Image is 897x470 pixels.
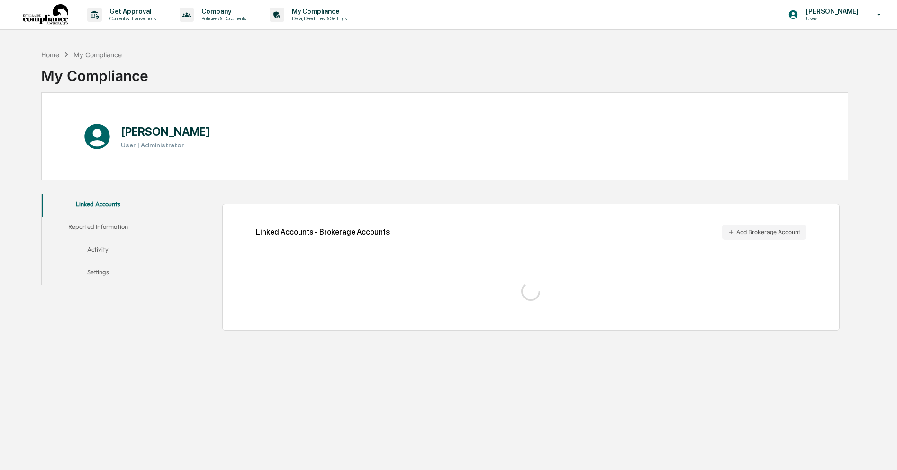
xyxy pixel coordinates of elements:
[121,125,210,138] h1: [PERSON_NAME]
[284,8,352,15] p: My Compliance
[42,240,154,262] button: Activity
[102,15,161,22] p: Content & Transactions
[722,225,806,240] button: Add Brokerage Account
[798,8,863,15] p: [PERSON_NAME]
[194,15,251,22] p: Policies & Documents
[284,15,352,22] p: Data, Deadlines & Settings
[73,51,122,59] div: My Compliance
[42,217,154,240] button: Reported Information
[42,194,154,217] button: Linked Accounts
[41,51,59,59] div: Home
[194,8,251,15] p: Company
[42,194,154,285] div: secondary tabs example
[41,60,148,84] div: My Compliance
[102,8,161,15] p: Get Approval
[256,227,390,236] div: Linked Accounts - Brokerage Accounts
[42,262,154,285] button: Settings
[23,4,68,26] img: logo
[798,15,863,22] p: Users
[121,141,210,149] h3: User | Administrator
